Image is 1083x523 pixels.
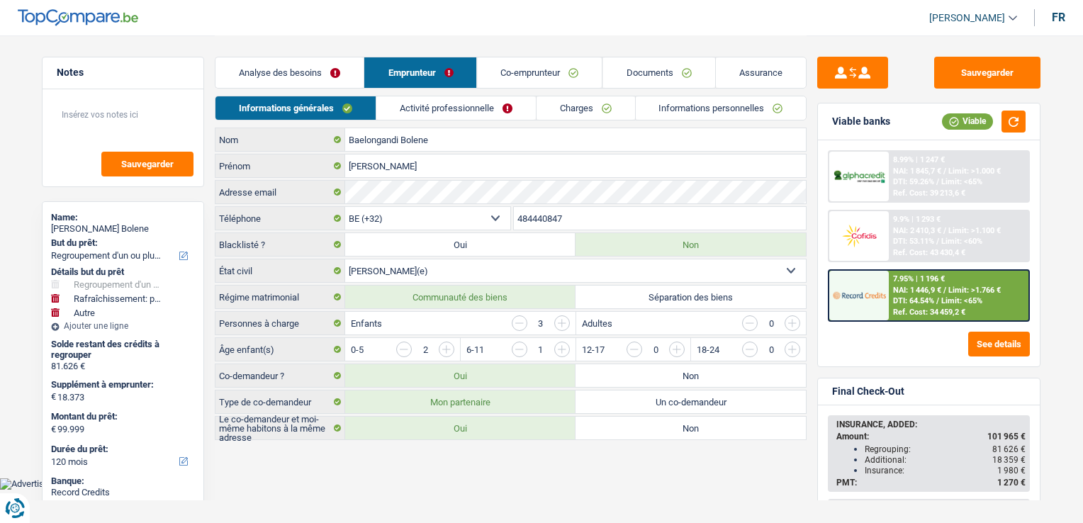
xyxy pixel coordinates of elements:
[215,207,345,230] label: Téléphone
[942,296,983,305] span: Limit: <65%
[364,57,476,88] a: Emprunteur
[942,113,993,129] div: Viable
[944,286,947,295] span: /
[949,226,1001,235] span: Limit: >1.100 €
[894,189,966,198] div: Ref. Cost: 39 213,6 €
[929,12,1005,24] span: [PERSON_NAME]
[215,338,345,361] label: Âge enfant(s)
[894,226,942,235] span: NAI: 2 410,3 €
[765,319,778,328] div: 0
[1052,11,1065,24] div: fr
[57,67,189,79] h5: Notes
[215,181,345,203] label: Adresse email
[215,96,376,120] a: Informations générales
[345,417,576,439] label: Oui
[215,364,345,387] label: Co-demandeur ?
[942,177,983,186] span: Limit: <65%
[537,96,635,120] a: Charges
[949,286,1001,295] span: Limit: >1.766 €
[894,177,935,186] span: DTI: 59.26%
[968,332,1030,356] button: See details
[937,296,940,305] span: /
[865,466,1026,476] div: Insurance:
[576,417,806,439] label: Non
[937,237,940,246] span: /
[18,9,138,26] img: TopCompare Logo
[51,266,195,278] div: Détails but du prêt
[894,167,942,176] span: NAI: 1 845,7 €
[997,466,1026,476] span: 1 980 €
[918,6,1017,30] a: [PERSON_NAME]
[716,57,806,88] a: Assurance
[836,478,1026,488] div: PMT:
[351,345,364,354] label: 0-5
[51,339,195,361] div: Solde restant des crédits à regrouper
[894,237,935,246] span: DTI: 53.11%
[51,424,56,435] span: €
[121,159,174,169] span: Sauvegarder
[215,286,345,308] label: Régime matrimonial
[833,282,885,308] img: Record Credits
[934,57,1040,89] button: Sauvegarder
[51,391,56,403] span: €
[215,259,345,282] label: État civil
[376,96,536,120] a: Activité professionnelle
[215,312,345,334] label: Personnes à charge
[832,386,904,398] div: Final Check-Out
[894,296,935,305] span: DTI: 64.54%
[603,57,715,88] a: Documents
[345,233,576,256] label: Oui
[514,207,807,230] input: 401020304
[215,57,364,88] a: Analyse des besoins
[51,487,195,498] div: Record Credits
[215,390,345,413] label: Type de co-demandeur
[345,364,576,387] label: Oui
[833,169,885,185] img: AlphaCredit
[836,420,1026,429] div: INSURANCE, ADDED:
[944,167,947,176] span: /
[215,233,345,256] label: Blacklisté ?
[215,154,345,177] label: Prénom
[51,361,195,372] div: 81.626 €
[51,237,192,249] label: But du prêt:
[345,390,576,413] label: Mon partenaire
[576,233,806,256] label: Non
[51,444,192,455] label: Durée du prêt:
[832,116,890,128] div: Viable banks
[582,319,612,328] label: Adultes
[894,248,966,257] div: Ref. Cost: 43 430,4 €
[894,286,942,295] span: NAI: 1 446,9 €
[987,432,1026,442] span: 101 965 €
[576,364,806,387] label: Non
[51,411,192,422] label: Montant du prêt:
[944,226,947,235] span: /
[992,444,1026,454] span: 81 626 €
[51,321,195,331] div: Ajouter une ligne
[942,237,983,246] span: Limit: <60%
[937,177,940,186] span: /
[215,417,345,439] label: Le co-demandeur et moi-même habitons à la même adresse
[51,476,195,487] div: Banque:
[351,319,382,328] label: Enfants
[215,128,345,151] label: Nom
[478,57,602,88] a: Co-emprunteur
[636,96,807,120] a: Informations personnelles
[345,286,576,308] label: Communauté des biens
[576,390,806,413] label: Un co-demandeur
[894,215,941,224] div: 9.9% | 1 293 €
[992,455,1026,465] span: 18 359 €
[576,286,806,308] label: Séparation des biens
[949,167,1001,176] span: Limit: >1.000 €
[865,444,1026,454] div: Regrouping:
[836,432,1026,442] div: Amount:
[894,308,966,317] div: Ref. Cost: 34 459,2 €
[894,155,945,164] div: 8.99% | 1 247 €
[51,379,192,390] label: Supplément à emprunter:
[51,223,195,235] div: [PERSON_NAME] Bolene
[51,212,195,223] div: Name:
[419,345,432,354] div: 2
[534,319,547,328] div: 3
[101,152,193,176] button: Sauvegarder
[997,478,1026,488] span: 1 270 €
[894,274,945,283] div: 7.95% | 1 196 €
